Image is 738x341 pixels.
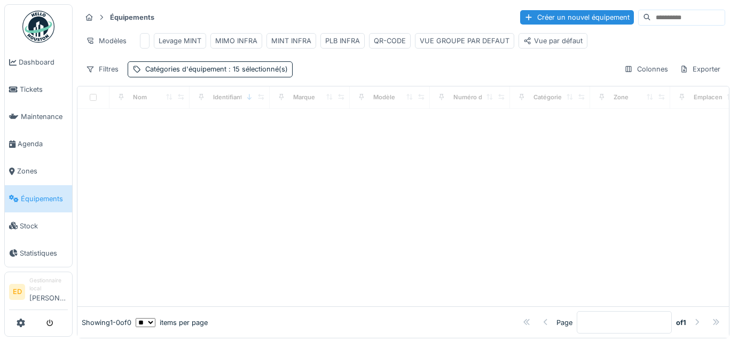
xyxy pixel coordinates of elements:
strong: Équipements [106,12,159,22]
a: Statistiques [5,240,72,267]
div: Numéro de Série [453,93,503,102]
div: Levage MINT [159,36,201,46]
div: Modèles [81,33,131,49]
div: Exporter [675,61,725,77]
div: Créer un nouvel équipement [520,10,634,25]
div: Showing 1 - 0 of 0 [82,318,131,328]
div: Modèle [373,93,395,102]
div: MIMO INFRA [215,36,257,46]
div: VUE GROUPE PAR DEFAUT [420,36,509,46]
div: Identifiant interne [213,93,265,102]
span: Tickets [20,84,68,94]
div: Zone [614,93,629,102]
div: Gestionnaire local [29,276,68,293]
span: Dashboard [19,57,68,67]
div: Catégories d'équipement [533,93,608,102]
span: Maintenance [21,112,68,122]
li: [PERSON_NAME] [29,276,68,307]
span: Zones [17,166,68,176]
div: Marque [293,93,315,102]
a: Agenda [5,130,72,157]
a: Équipements [5,185,72,212]
span: : 15 sélectionné(s) [226,65,288,73]
a: Dashboard [5,49,72,76]
div: MINT INFRA [271,36,311,46]
a: Zones [5,158,72,185]
span: Statistiques [20,248,68,258]
div: PLB INFRA [325,36,360,46]
div: Nom [133,93,147,102]
div: items per page [136,318,208,328]
a: Maintenance [5,103,72,130]
div: Filtres [81,61,123,77]
div: Page [556,318,572,328]
a: Tickets [5,76,72,103]
a: Stock [5,212,72,240]
strong: of 1 [676,318,686,328]
li: ED [9,284,25,300]
a: ED Gestionnaire local[PERSON_NAME] [9,276,68,310]
div: Vue par défaut [523,36,583,46]
span: Stock [20,221,68,231]
div: QR-CODE [374,36,406,46]
span: Équipements [21,194,68,204]
div: Catégories d'équipement [145,64,288,74]
span: Agenda [18,139,68,149]
div: Colonnes [619,61,673,77]
img: Badge_color-CXgf-gQk.svg [22,11,54,43]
